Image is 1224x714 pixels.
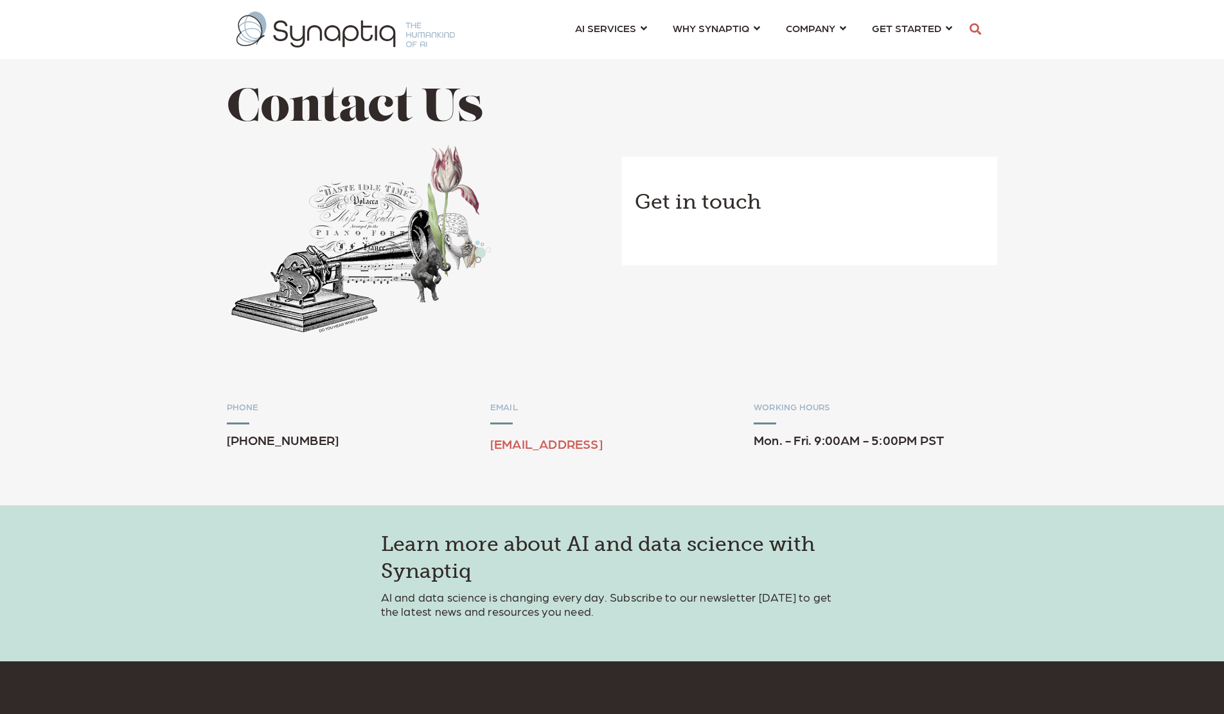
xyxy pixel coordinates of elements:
[754,432,944,448] span: Mon. - Fri. 9:00AM - 5:00PM PST
[490,436,603,451] a: [EMAIL_ADDRESS]
[872,16,952,40] a: GET STARTED
[381,531,844,584] h3: Learn more about AI and data science with Synaptiq
[381,590,844,618] p: AI and data science is changing every day. Subscribe to our newsletter [DATE] to get the latest n...
[786,16,846,40] a: COMPANY
[673,19,749,37] span: WHY SYNAPTIQ
[562,6,965,53] nav: menu
[227,84,603,135] h1: Contact Us
[575,16,647,40] a: AI SERVICES
[490,401,519,412] span: EMAIL
[635,189,985,216] h3: Get in touch
[575,19,636,37] span: AI SERVICES
[872,19,941,37] span: GET STARTED
[227,432,339,448] span: [PHONE_NUMBER]
[786,19,835,37] span: COMPANY
[227,141,493,338] img: Collage of phonograph, flowers, and elephant and a hand
[754,401,831,412] span: WORKING HOURS
[673,16,760,40] a: WHY SYNAPTIQ
[236,12,455,48] img: synaptiq logo-1
[227,401,259,412] span: PHONE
